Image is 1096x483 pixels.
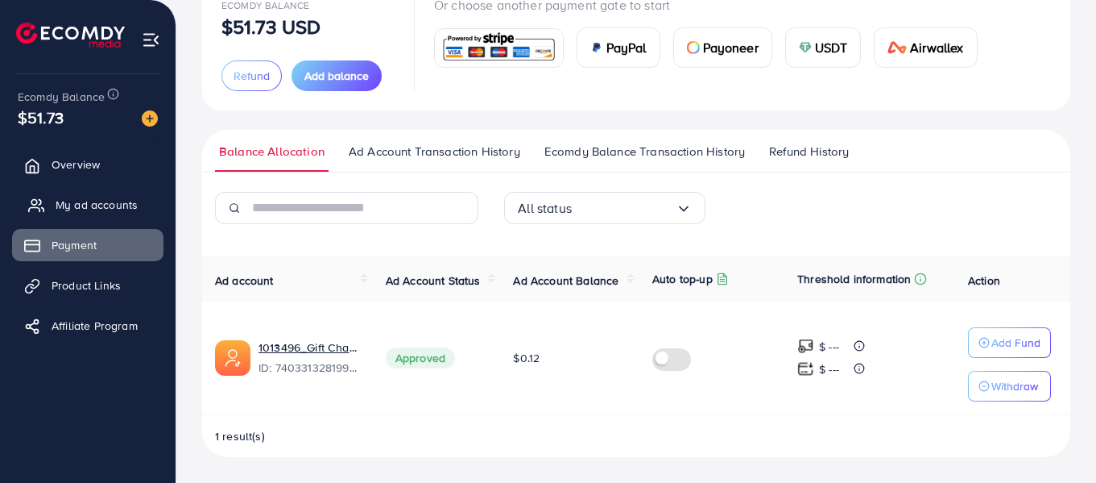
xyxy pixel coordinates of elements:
p: Auto top-up [652,269,713,289]
p: Add Fund [991,333,1040,352]
a: Affiliate Program [12,310,163,342]
img: menu [142,31,160,49]
span: USDT [815,38,848,57]
span: Refund [234,68,270,84]
span: Approved [386,348,455,368]
span: PayPal [606,38,647,57]
span: Action [968,273,1000,289]
a: cardUSDT [785,27,862,68]
a: My ad accounts [12,189,163,221]
span: Payment [52,237,97,253]
p: Withdraw [991,377,1038,396]
img: card [687,41,700,54]
input: Search for option [572,196,676,221]
a: Overview [12,148,163,181]
span: Ecomdy Balance Transaction History [544,143,745,160]
span: Add balance [304,68,369,84]
span: Overview [52,156,100,173]
button: Withdraw [968,371,1051,402]
span: Refund History [769,143,849,160]
button: Refund [221,60,282,91]
p: $51.73 USD [221,17,321,36]
img: logo [16,23,125,48]
span: $51.73 [18,106,64,129]
span: Product Links [52,277,121,294]
span: Ecomdy Balance [18,89,105,105]
span: All status [518,196,572,221]
img: image [142,110,158,127]
a: cardPayoneer [673,27,772,68]
a: Payment [12,229,163,261]
span: My ad accounts [56,197,138,213]
img: card [887,41,907,54]
img: card [799,41,812,54]
span: Payoneer [703,38,759,57]
img: top-up amount [797,360,814,377]
span: Ad account [215,273,274,289]
a: card [434,28,564,68]
button: Add Fund [968,327,1051,358]
span: Ad Account Transaction History [349,143,520,160]
span: Affiliate Program [52,318,138,334]
img: ic-ads-acc.e4c84228.svg [215,340,250,376]
p: $ --- [819,360,839,379]
span: $0.12 [513,350,540,366]
iframe: Chat [1028,410,1084,471]
a: 1013496_Gift Charm_1723718211738 [258,339,360,356]
p: $ --- [819,337,839,356]
span: Ad Account Balance [513,273,618,289]
span: Airwallex [910,38,963,57]
a: Product Links [12,269,163,302]
img: card [440,31,558,65]
img: card [590,41,603,54]
span: Balance Allocation [219,143,325,160]
a: cardPayPal [577,27,660,68]
a: cardAirwallex [874,27,977,68]
img: top-up amount [797,338,814,355]
div: Search for option [504,192,705,224]
button: Add balance [292,60,382,91]
span: ID: 7403313281999568912 [258,360,360,376]
div: <span class='underline'>1013496_Gift Charm_1723718211738</span></br>7403313281999568912 [258,339,360,377]
span: Ad Account Status [386,273,481,289]
span: 1 result(s) [215,428,265,444]
p: Threshold information [797,269,911,289]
